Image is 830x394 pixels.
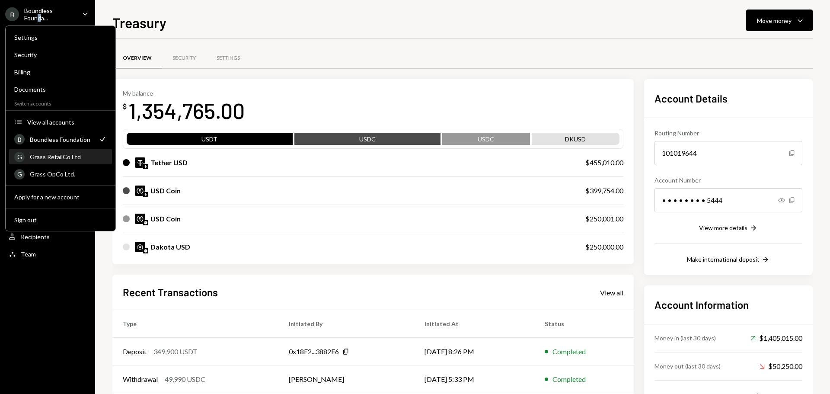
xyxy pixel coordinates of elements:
button: Make international deposit [687,255,770,265]
h2: Recent Transactions [123,285,218,299]
div: Security [172,54,196,62]
div: View more details [699,224,747,231]
a: Billing [9,64,112,80]
h2: Account Details [654,91,802,106]
div: Make international deposit [687,256,760,263]
div: 49,990 USDC [165,374,205,384]
div: Security [14,51,107,58]
a: Security [162,47,206,69]
div: Deposit [123,346,147,357]
div: Switch accounts [6,99,115,107]
th: Status [534,310,634,338]
a: Documents [9,81,112,97]
div: Settings [14,34,107,41]
div: Documents [14,86,107,93]
div: Grass OpCo Ltd. [30,170,107,178]
div: $250,001.00 [585,214,623,224]
div: Completed [552,374,586,384]
div: View all [600,288,623,297]
div: $399,754.00 [585,186,623,196]
div: Money in (last 30 days) [654,333,716,343]
div: Tether USD [150,157,188,168]
div: $50,250.00 [760,361,802,372]
div: $ [123,102,127,111]
a: View all [600,288,623,297]
div: G [14,152,25,162]
button: View all accounts [9,115,112,130]
div: DKUSD [532,135,619,147]
div: Account Number [654,176,802,185]
a: Overview [112,47,162,69]
div: 349,900 USDT [153,346,198,357]
button: Sign out [9,212,112,228]
h2: Account Information [654,298,802,312]
th: Initiated At [414,310,534,338]
div: USD Coin [150,214,181,224]
div: USD Coin [150,186,181,196]
div: USDC [294,135,441,147]
th: Initiated By [278,310,414,338]
a: GGrass OpCo Ltd. [9,166,112,182]
div: Recipients [21,233,50,240]
div: Boundless Founda... [24,7,75,22]
div: Completed [552,346,586,357]
img: USDC [135,214,145,224]
a: GGrass RetailCo Ltd [9,149,112,164]
div: 101019644 [654,141,802,165]
div: 1,354,765.00 [128,97,245,124]
button: View more details [699,224,758,233]
img: ethereum-mainnet [143,164,148,169]
div: View all accounts [27,119,107,126]
div: Withdrawal [123,374,158,384]
h1: Treasury [112,14,166,31]
td: [PERSON_NAME] [278,365,414,393]
div: B [14,134,25,144]
div: Settings [217,54,240,62]
div: 0x18E2...3882F6 [289,346,339,357]
div: My balance [123,90,245,97]
a: Settings [206,47,250,69]
div: $455,010.00 [585,157,623,168]
th: Type [112,310,278,338]
div: $1,405,015.00 [750,333,802,343]
a: Settings [9,29,112,45]
div: Apply for a new account [14,193,107,201]
div: USDT [127,135,293,147]
div: Boundless Foundation [30,136,93,143]
td: [DATE] 5:33 PM [414,365,534,393]
div: $250,000.00 [585,242,623,252]
a: Recipients [5,229,90,244]
button: Move money [746,10,813,31]
div: Grass RetailCo Ltd [30,153,107,160]
img: ethereum-mainnet [143,192,148,197]
div: Move money [757,16,792,25]
img: USDT [135,157,145,168]
div: Sign out [14,216,107,224]
a: Security [9,47,112,62]
td: [DATE] 8:26 PM [414,338,534,365]
div: USDC [442,135,530,147]
button: Apply for a new account [9,189,112,205]
div: Routing Number [654,128,802,138]
a: Team [5,246,90,262]
div: G [14,169,25,179]
div: Team [21,250,36,258]
div: • • • • • • • • 5444 [654,188,802,212]
div: Billing [14,68,107,76]
img: USDC [135,186,145,196]
div: Overview [123,54,152,62]
img: DKUSD [135,242,145,252]
img: base-mainnet [143,248,148,253]
img: base-mainnet [143,220,148,225]
div: Money out (last 30 days) [654,362,721,371]
div: Dakota USD [150,242,190,252]
div: B [5,7,19,21]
